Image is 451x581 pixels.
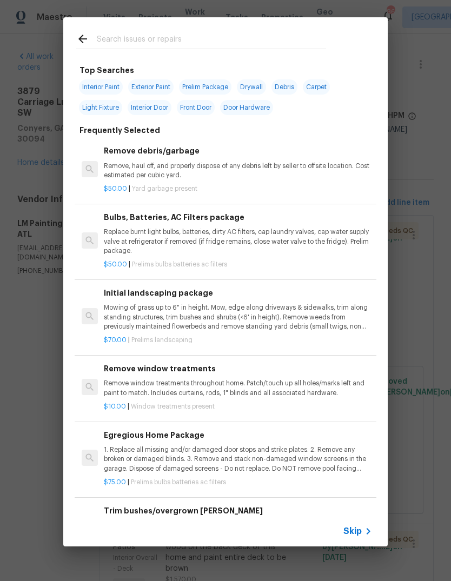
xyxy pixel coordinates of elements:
[104,303,372,331] p: Mowing of grass up to 6" in height. Mow, edge along driveways & sidewalks, trim along standing st...
[128,100,171,115] span: Interior Door
[343,526,362,537] span: Skip
[128,79,174,95] span: Exterior Paint
[177,100,215,115] span: Front Door
[79,100,122,115] span: Light Fixture
[79,64,134,76] h6: Top Searches
[303,79,330,95] span: Carpet
[79,124,160,136] h6: Frequently Selected
[104,337,127,343] span: $70.00
[220,100,273,115] span: Door Hardware
[104,402,372,411] p: |
[237,79,266,95] span: Drywall
[132,185,197,192] span: Yard garbage present
[104,260,372,269] p: |
[97,32,326,49] input: Search issues or repairs
[104,336,372,345] p: |
[132,261,227,268] span: Prelims bulbs batteries ac filters
[104,145,372,157] h6: Remove debris/garbage
[179,79,231,95] span: Prelim Package
[104,505,372,517] h6: Trim bushes/overgrown [PERSON_NAME]
[104,184,372,193] p: |
[104,363,372,375] h6: Remove window treatments
[104,445,372,473] p: 1. Replace all missing and/or damaged door stops and strike plates. 2. Remove any broken or damag...
[104,429,372,441] h6: Egregious Home Package
[79,79,123,95] span: Interior Paint
[104,162,372,180] p: Remove, haul off, and properly dispose of any debris left by seller to offsite location. Cost est...
[104,379,372,397] p: Remove window treatments throughout home. Patch/touch up all holes/marks left and paint to match....
[104,228,372,255] p: Replace burnt light bulbs, batteries, dirty AC filters, cap laundry valves, cap water supply valv...
[104,211,372,223] h6: Bulbs, Batteries, AC Filters package
[271,79,297,95] span: Debris
[131,479,226,485] span: Prelims bulbs batteries ac filters
[131,403,215,410] span: Window treatments present
[104,479,126,485] span: $75.00
[104,403,126,410] span: $10.00
[104,185,127,192] span: $50.00
[104,261,127,268] span: $50.00
[104,478,372,487] p: |
[131,337,193,343] span: Prelims landscaping
[104,287,372,299] h6: Initial landscaping package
